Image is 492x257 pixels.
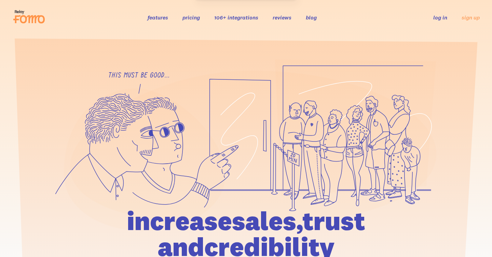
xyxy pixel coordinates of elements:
[306,14,317,21] a: blog
[182,14,200,21] a: pricing
[148,14,168,21] a: features
[214,14,258,21] a: 106+ integrations
[433,14,447,21] a: log in
[462,14,480,21] a: sign up
[273,14,291,21] a: reviews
